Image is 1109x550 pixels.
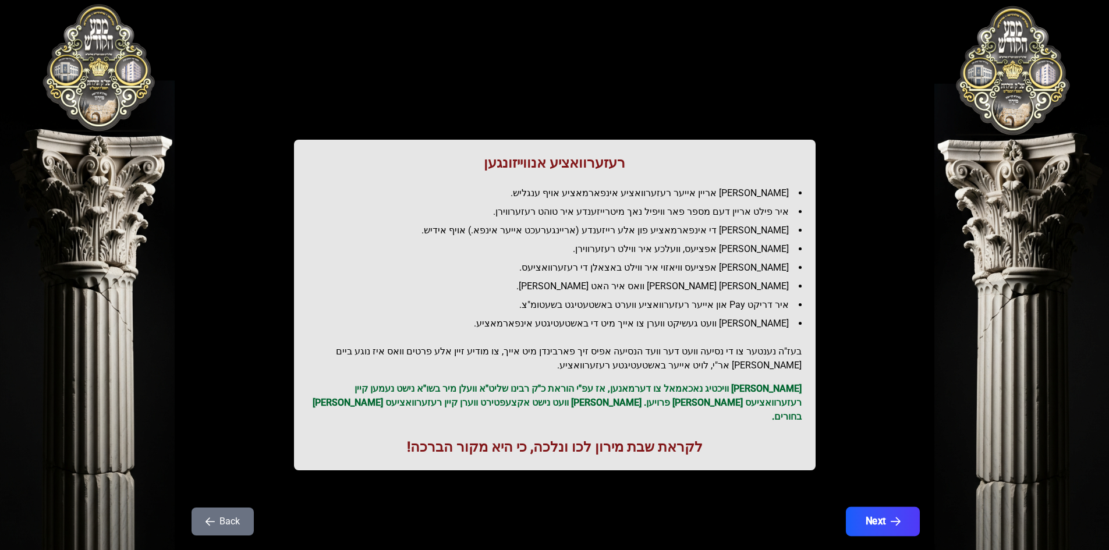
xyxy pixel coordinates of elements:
[308,345,802,372] h2: בעז"ה נענטער צו די נסיעה וועט דער וועד הנסיעה אפיס זיך פארבינדן מיט אייך, צו מודיע זיין אלע פרטים...
[317,279,802,293] li: [PERSON_NAME] [PERSON_NAME] וואס איר האט [PERSON_NAME].
[308,382,802,424] p: [PERSON_NAME] וויכטיג נאכאמאל צו דערמאנען, אז עפ"י הוראת כ"ק רבינו שליט"א וועלן מיר בשו"א נישט נע...
[317,242,802,256] li: [PERSON_NAME] אפציעס, וועלכע איר ווילט רעזערווירן.
[308,154,802,172] h1: רעזערוואציע אנווייזונגען
[317,317,802,331] li: [PERSON_NAME] וועט געשיקט ווערן צו אייך מיט די באשטעטיגטע אינפארמאציע.
[192,508,254,535] button: Back
[845,507,919,536] button: Next
[317,223,802,237] li: [PERSON_NAME] די אינפארמאציע פון אלע רייזענדע (אריינגערעכט אייער אינפא.) אויף אידיש.
[317,186,802,200] li: [PERSON_NAME] אריין אייער רעזערוואציע אינפארמאציע אויף ענגליש.
[308,438,802,456] h1: לקראת שבת מירון לכו ונלכה, כי היא מקור הברכה!
[317,205,802,219] li: איר פילט אריין דעם מספר פאר וויפיל נאך מיטרייזענדע איר טוהט רעזערווירן.
[317,261,802,275] li: [PERSON_NAME] אפציעס וויאזוי איר ווילט באצאלן די רעזערוואציעס.
[317,298,802,312] li: איר דריקט Pay און אייער רעזערוואציע ווערט באשטעטיגט בשעטומ"צ.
